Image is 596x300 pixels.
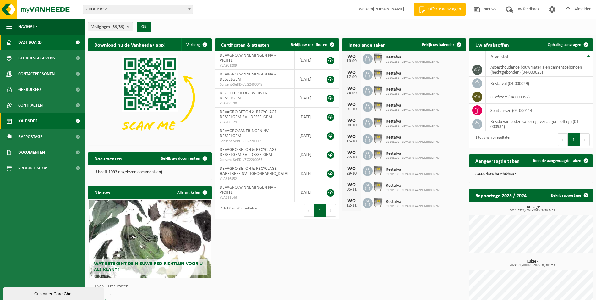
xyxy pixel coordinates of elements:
[18,97,43,113] span: Contracten
[91,22,124,32] span: Vestigingen
[220,176,290,181] span: VLA616352
[83,5,193,14] span: GROUP BSV
[417,38,465,51] a: Bekijk uw kalender
[472,205,593,212] h3: Tonnage
[181,38,211,51] button: Verberg
[18,82,42,97] span: Gebruikers
[543,38,592,51] a: Ophaling aanvragen
[94,284,209,289] p: 1 van 10 resultaten
[345,102,358,107] div: WO
[345,123,358,128] div: 08-10
[172,186,211,199] a: Alle artikelen
[345,75,358,80] div: 17-09
[18,160,47,176] span: Product Shop
[186,43,200,47] span: Verberg
[386,71,440,76] span: Restafval
[220,185,276,195] span: DEVAGRO AANNEMINGEN NV - VICHTE
[18,145,45,160] span: Documenten
[220,82,290,87] span: Consent-SelfD-VEG2400048
[345,118,358,123] div: WO
[345,155,358,160] div: 22-10
[490,54,508,59] span: Afvalstof
[345,70,358,75] div: WO
[161,157,200,161] span: Bekijk uw documenten
[373,133,383,144] img: WB-1100-GAL-GY-02
[373,149,383,160] img: WB-1100-GAL-GY-02
[88,152,128,164] h2: Documenten
[386,87,440,92] span: Restafval
[386,183,440,188] span: Restafval
[88,22,133,31] button: Vestigingen(39/39)
[345,171,358,176] div: 29-10
[422,43,454,47] span: Bekijk uw kalender
[220,120,290,125] span: VLA706129
[469,154,526,167] h2: Aangevraagde taken
[386,92,440,96] span: 01-901838 - DEVAGRO AANNEMINGEN NV
[88,51,212,144] img: Download de VHEPlus App
[373,69,383,80] img: WB-1100-GAL-GY-02
[427,6,462,13] span: Offerte aanvragen
[326,204,336,217] button: Next
[469,189,533,201] h2: Rapportage 2025 / 2024
[112,25,124,29] count: (39/39)
[345,198,358,203] div: WO
[475,172,587,177] p: Geen data beschikbaar.
[83,5,193,14] span: GROUP BSV
[18,113,38,129] span: Kalender
[89,200,211,278] a: Wat betekent de nieuwe RED-richtlijn voor u als klant?
[304,204,314,217] button: Previous
[533,159,581,163] span: Toon de aangevraagde taken
[546,189,592,202] a: Bekijk rapportage
[220,53,276,63] span: DEVAGRO AANNEMINGEN NV - VICHTE
[88,38,172,51] h2: Download nu de Vanheede+ app!
[295,183,320,202] td: [DATE]
[345,166,358,171] div: WO
[580,133,590,146] button: Next
[469,38,515,51] h2: Uw afvalstoffen
[220,139,290,144] span: Consent-SelfD-VEG2200059
[548,43,581,47] span: Ophaling aanvragen
[137,22,151,32] button: OK
[345,203,358,208] div: 12-11
[291,43,327,47] span: Bekijk uw certificaten
[220,158,290,163] span: Consent-SelfD-VEG2200055
[220,129,271,138] span: DEVAGRO SANERINGEN NV - DESSELGEM
[386,140,440,144] span: 01-901838 - DEVAGRO AANNEMINGEN NV
[220,147,277,157] span: DEVAGRO BETON & RECYCLAGE DESSELGEM BV - DESSELGEM
[373,165,383,176] img: WB-1100-GAL-GY-02
[345,107,358,112] div: 01-10
[94,261,203,272] span: Wat betekent de nieuwe RED-richtlijn voor u als klant?
[18,35,42,50] span: Dashboard
[386,135,440,140] span: Restafval
[345,182,358,187] div: WO
[295,89,320,108] td: [DATE]
[386,76,440,80] span: 01-901838 - DEVAGRO AANNEMINGEN NV
[386,108,440,112] span: 01-901838 - DEVAGRO AANNEMINGEN NV
[373,197,383,208] img: WB-1100-GAL-GY-02
[414,3,466,16] a: Offerte aanvragen
[386,124,440,128] span: 01-901838 - DEVAGRO AANNEMINGEN NV
[386,188,440,192] span: 01-901838 - DEVAGRO AANNEMINGEN NV
[220,110,277,119] span: DEVAGRO BETON & RECYCLAGE DESSELGEM BV - DESSELGEM
[386,199,440,204] span: Restafval
[156,152,211,165] a: Bekijk uw documenten
[220,91,270,101] span: DEGETEC BV-DIV. WERVEN - DESSELGEM
[386,103,440,108] span: Restafval
[386,172,440,176] span: 01-901838 - DEVAGRO AANNEMINGEN NV
[342,38,392,51] h2: Ingeplande taken
[528,154,592,167] a: Toon de aangevraagde taken
[18,129,42,145] span: Rapportage
[345,86,358,91] div: WO
[568,133,580,146] button: 1
[386,204,440,208] span: 01-901838 - DEVAGRO AANNEMINGEN NV
[345,187,358,192] div: 05-11
[220,195,290,200] span: VLA611146
[486,104,593,117] td: spuitbussen (04-000114)
[386,156,440,160] span: 01-901838 - DEVAGRO AANNEMINGEN NV
[295,51,320,70] td: [DATE]
[220,101,290,106] span: VLA706130
[472,209,593,212] span: 2024: 3522,460 t - 2025: 3456,840 t
[373,117,383,128] img: WB-1100-GAL-GY-02
[472,259,593,267] h3: Kubiek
